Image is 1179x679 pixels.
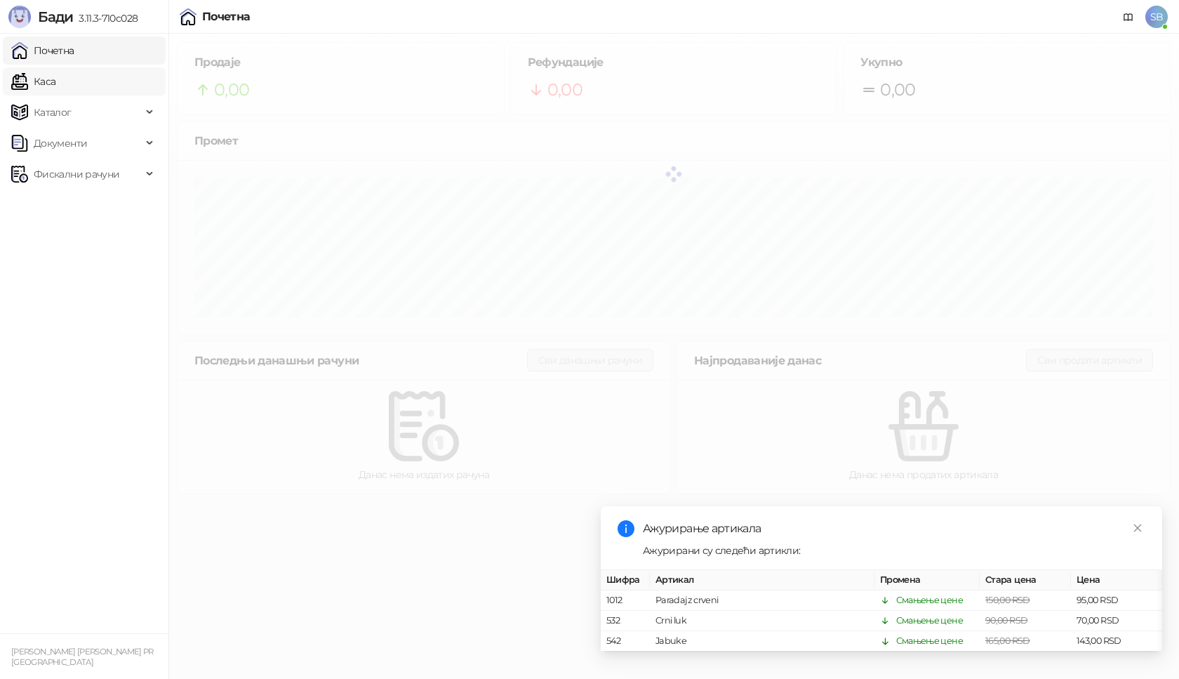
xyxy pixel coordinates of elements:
span: 90,00 RSD [985,615,1027,626]
td: 143,00 RSD [1071,631,1162,652]
a: Почетна [11,37,74,65]
span: Бади [38,8,73,25]
td: 532 [601,611,650,631]
a: Каса [11,67,55,95]
a: Документација [1117,6,1140,28]
span: 150,00 RSD [985,595,1030,605]
small: [PERSON_NAME] [PERSON_NAME] PR [GEOGRAPHIC_DATA] [11,647,154,667]
span: Документи [34,129,87,157]
span: Каталог [34,98,72,126]
a: Close [1130,520,1145,536]
td: Crni luk [650,611,874,631]
th: Шифра [601,570,650,591]
td: Jabuke [650,631,874,652]
div: Смањење цене [896,614,963,628]
span: info-circle [618,520,634,537]
td: 95,00 RSD [1071,591,1162,611]
th: Стара цена [980,570,1071,591]
div: Ажурирани су следећи артикли: [643,543,1145,558]
div: Смањење цене [896,634,963,648]
span: close [1133,523,1143,533]
span: 165,00 RSD [985,635,1030,646]
img: Logo [8,6,31,28]
span: Фискални рачуни [34,160,119,188]
span: 3.11.3-710c028 [73,12,138,25]
div: Почетна [202,11,251,22]
th: Цена [1071,570,1162,591]
td: 542 [601,631,650,652]
td: 70,00 RSD [1071,611,1162,631]
th: Артикал [650,570,874,591]
div: Смањење цене [896,593,963,607]
td: Paradajz crveni [650,591,874,611]
th: Промена [874,570,980,591]
td: 1012 [601,591,650,611]
span: SB [1145,6,1168,28]
div: Ажурирање артикала [643,520,1145,537]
